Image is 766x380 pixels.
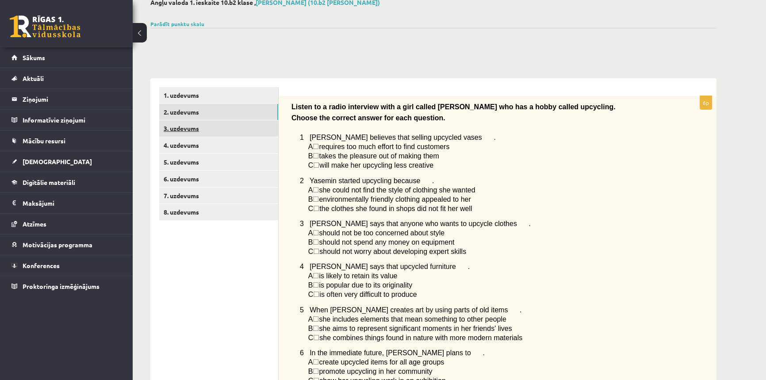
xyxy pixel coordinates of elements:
a: Parādīt punktu skalu [150,20,204,27]
legend: Informatīvie ziņojumi [23,110,122,130]
a: 3. uzdevums [159,120,278,137]
a: Rīgas 1. Tālmācības vidusskola [10,15,80,38]
a: Maksājumi [11,193,122,213]
span: ☐ [313,334,319,342]
span: ☐ [313,152,319,160]
span: C [308,205,314,212]
span: B [308,152,313,160]
span: Konferences [23,261,60,269]
p: 6p [700,96,712,110]
a: Motivācijas programma [11,234,122,255]
span: 2 Yasemin started upcycling because . [300,177,434,184]
span: she aims to represent significant moments in her friends' lives [319,325,512,332]
span: ☐ [313,205,319,212]
span: B [308,281,313,289]
span: C [308,248,314,255]
legend: Maksājumi [23,193,122,213]
span: she combines things found in nature with more modern materials [319,334,522,342]
span: she could not find the style of clothing she wanted [319,186,475,194]
span: 3 [PERSON_NAME] says that anyone who wants to upcycle clothes . [300,220,531,227]
a: 2. uzdevums [159,104,278,120]
span: Listen to a radio interview with a girl called [PERSON_NAME] who has a hobby called upcycling. [291,103,616,111]
span: should not spend any money on equipment [319,238,454,246]
span: 6 In the immediate future, [PERSON_NAME] plans to . [300,349,485,357]
span: B [308,196,313,203]
a: Atzīmes [11,214,122,234]
span: ☐ [313,291,319,298]
span: ☐ [313,161,319,169]
a: 1. uzdevums [159,87,278,104]
span: takes the pleasure out of making them [319,152,439,160]
span: ☐ [313,238,319,246]
a: 6. uzdevums [159,171,278,187]
span: is likely to retain its value [319,272,397,280]
a: Digitālie materiāli [11,172,122,192]
span: A [308,229,313,237]
a: Informatīvie ziņojumi [11,110,122,130]
span: A [308,315,313,323]
span: will make her upcycling less creative [319,161,433,169]
a: [DEMOGRAPHIC_DATA] [11,151,122,172]
span: should not worry about developing expert skills [319,248,466,255]
span: create upcycled items for all age groups [319,358,444,366]
span: B [308,325,313,332]
span: Atzīmes [23,220,46,228]
span: she includes elements that mean something to other people [319,315,506,323]
a: 7. uzdevums [159,188,278,204]
span: Aktuāli [23,74,44,82]
a: Sākums [11,47,122,68]
span: ☐ [313,368,319,375]
a: Konferences [11,255,122,276]
span: Choose the correct answer for each question. [291,114,445,122]
span: ☐ [313,248,319,255]
a: Proktoringa izmēģinājums [11,276,122,296]
span: is often very difficult to produce [319,291,417,298]
span: requires too much effort to find customers [319,143,449,150]
span: ☐ [313,186,319,194]
span: [DEMOGRAPHIC_DATA] [23,157,92,165]
span: C [308,291,314,298]
span: ☐ [313,229,319,237]
span: the clothes she found in shops did not fit her well [319,205,472,212]
a: 4. uzdevums [159,137,278,154]
span: B [308,368,313,375]
a: Mācību resursi [11,131,122,151]
span: C [308,161,314,169]
span: Sākums [23,54,45,61]
span: A [308,358,313,366]
span: 1 [PERSON_NAME] believes that selling upcycled vases . [300,134,496,141]
span: ☐ [313,358,319,366]
span: ☐ [313,272,319,280]
span: ☐ [313,196,319,203]
span: ☐ [313,325,319,332]
span: Digitālie materiāli [23,178,75,186]
span: A [308,186,313,194]
span: ☐ [313,315,319,323]
span: Proktoringa izmēģinājums [23,282,100,290]
span: A [308,143,313,150]
span: ☐ [313,143,319,150]
span: Motivācijas programma [23,241,92,249]
a: 8. uzdevums [159,204,278,220]
span: is popular due to its originality [319,281,412,289]
span: B [308,238,313,246]
span: C [308,334,314,342]
span: environmentally friendly clothing appealed to her [319,196,471,203]
span: promote upcycling in her community [319,368,432,375]
legend: Ziņojumi [23,89,122,109]
span: A [308,272,313,280]
a: Aktuāli [11,68,122,88]
span: Mācību resursi [23,137,65,145]
span: ☐ [313,281,319,289]
span: 4 [PERSON_NAME] says that upcycled furniture . [300,263,470,270]
span: 5 When [PERSON_NAME] creates art by using parts of old items . [300,306,522,314]
span: should not be too concerned about style [319,229,444,237]
a: Ziņojumi [11,89,122,109]
a: 5. uzdevums [159,154,278,170]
